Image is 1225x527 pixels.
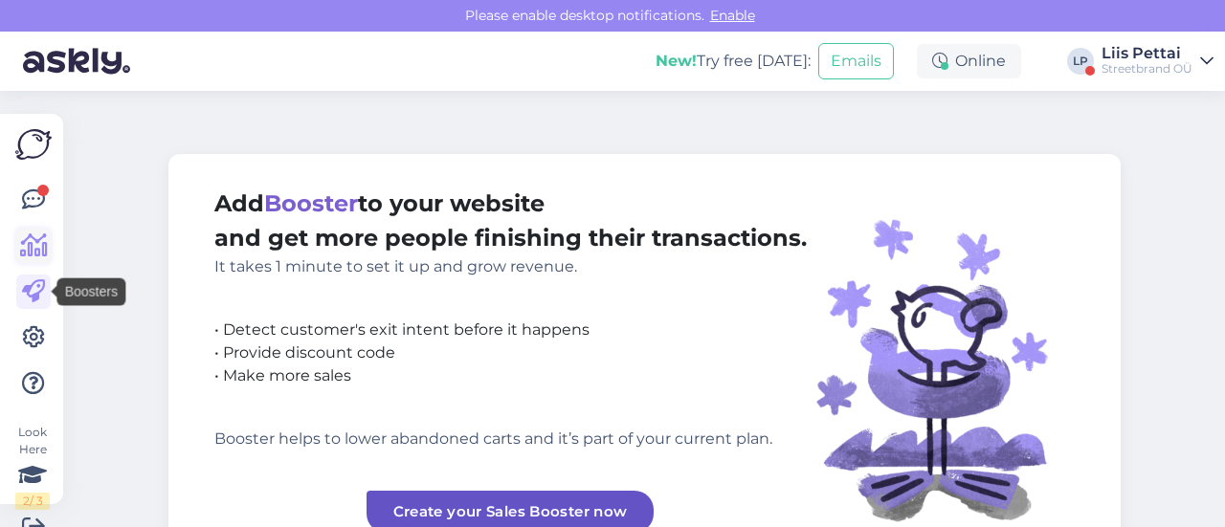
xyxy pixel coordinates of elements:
div: Streetbrand OÜ [1102,61,1192,77]
a: Liis PettaiStreetbrand OÜ [1102,46,1214,77]
b: New! [656,52,697,70]
div: • Detect customer's exit intent before it happens [214,318,807,341]
div: Booster helps to lower abandoned carts and it’s part of your current plan. [214,428,807,450]
div: Try free [DATE]: [656,50,811,73]
img: Askly Logo [15,129,52,160]
div: Add to your website and get more people finishing their transactions. [214,187,807,278]
div: Liis Pettai [1102,46,1192,61]
div: • Provide discount code [214,341,807,364]
div: LP [1067,48,1094,75]
div: • Make more sales [214,364,807,387]
div: Look Here [15,424,50,510]
div: Boosters [57,278,125,306]
span: Enable [704,7,761,24]
button: Emails [818,43,894,79]
div: Online [917,44,1021,78]
div: 2 / 3 [15,493,50,510]
span: Booster [264,189,358,217]
div: It takes 1 minute to set it up and grow revenue. [214,255,807,278]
